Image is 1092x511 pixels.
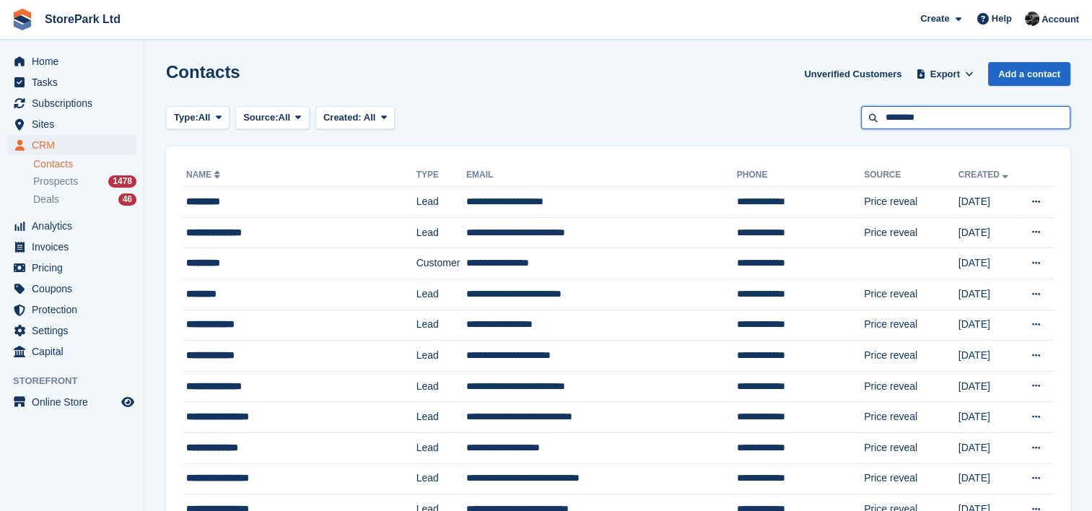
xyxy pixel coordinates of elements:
[7,51,136,71] a: menu
[958,279,1018,310] td: [DATE]
[416,248,466,279] td: Customer
[958,371,1018,402] td: [DATE]
[166,106,230,130] button: Type: All
[920,12,949,26] span: Create
[323,112,362,123] span: Created:
[364,112,376,123] span: All
[7,320,136,341] a: menu
[992,12,1012,26] span: Help
[958,463,1018,494] td: [DATE]
[39,7,126,31] a: StorePark Ltd
[174,110,198,125] span: Type:
[7,341,136,362] a: menu
[33,157,136,171] a: Contacts
[186,170,223,180] a: Name
[416,341,466,372] td: Lead
[32,258,118,278] span: Pricing
[958,402,1018,433] td: [DATE]
[416,432,466,463] td: Lead
[416,279,466,310] td: Lead
[416,463,466,494] td: Lead
[466,164,737,187] th: Email
[32,237,118,257] span: Invoices
[798,62,907,86] a: Unverified Customers
[32,114,118,134] span: Sites
[864,371,958,402] td: Price reveal
[279,110,291,125] span: All
[32,72,118,92] span: Tasks
[7,93,136,113] a: menu
[416,164,466,187] th: Type
[864,310,958,341] td: Price reveal
[864,463,958,494] td: Price reveal
[864,432,958,463] td: Price reveal
[416,217,466,248] td: Lead
[958,432,1018,463] td: [DATE]
[243,110,278,125] span: Source:
[7,300,136,320] a: menu
[7,237,136,257] a: menu
[1041,12,1079,27] span: Account
[32,51,118,71] span: Home
[416,310,466,341] td: Lead
[864,279,958,310] td: Price reveal
[864,164,958,187] th: Source
[315,106,395,130] button: Created: All
[7,392,136,412] a: menu
[958,217,1018,248] td: [DATE]
[958,341,1018,372] td: [DATE]
[864,402,958,433] td: Price reveal
[32,279,118,299] span: Coupons
[864,187,958,218] td: Price reveal
[33,175,78,188] span: Prospects
[33,193,59,206] span: Deals
[33,174,136,189] a: Prospects 1478
[988,62,1070,86] a: Add a contact
[737,164,864,187] th: Phone
[118,193,136,206] div: 46
[958,310,1018,341] td: [DATE]
[958,187,1018,218] td: [DATE]
[119,393,136,411] a: Preview store
[930,67,960,82] span: Export
[7,279,136,299] a: menu
[108,175,136,188] div: 1478
[13,374,144,388] span: Storefront
[416,402,466,433] td: Lead
[416,187,466,218] td: Lead
[32,93,118,113] span: Subscriptions
[32,135,118,155] span: CRM
[32,341,118,362] span: Capital
[32,300,118,320] span: Protection
[416,371,466,402] td: Lead
[32,392,118,412] span: Online Store
[166,62,240,82] h1: Contacts
[1025,12,1039,26] img: Ryan Mulcahy
[7,114,136,134] a: menu
[958,170,1011,180] a: Created
[864,341,958,372] td: Price reveal
[32,216,118,236] span: Analytics
[7,258,136,278] a: menu
[7,135,136,155] a: menu
[235,106,310,130] button: Source: All
[7,72,136,92] a: menu
[198,110,211,125] span: All
[12,9,33,30] img: stora-icon-8386f47178a22dfd0bd8f6a31ec36ba5ce8667c1dd55bd0f319d3a0aa187defe.svg
[32,320,118,341] span: Settings
[864,217,958,248] td: Price reveal
[958,248,1018,279] td: [DATE]
[913,62,977,86] button: Export
[33,192,136,207] a: Deals 46
[7,216,136,236] a: menu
